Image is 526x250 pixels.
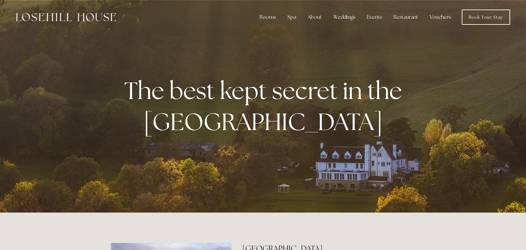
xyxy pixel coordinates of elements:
strong: The best kept secret in the [GEOGRAPHIC_DATA] [124,75,407,137]
a: Book Your Stay [462,10,510,25]
div: Rooms [254,11,281,23]
div: About [302,11,327,23]
img: Losehill House [16,13,116,21]
a: Vouchers [425,11,456,23]
div: Events [362,11,387,23]
div: Weddings [328,11,360,23]
div: Restaurant [388,11,423,23]
div: Spa [282,11,301,23]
